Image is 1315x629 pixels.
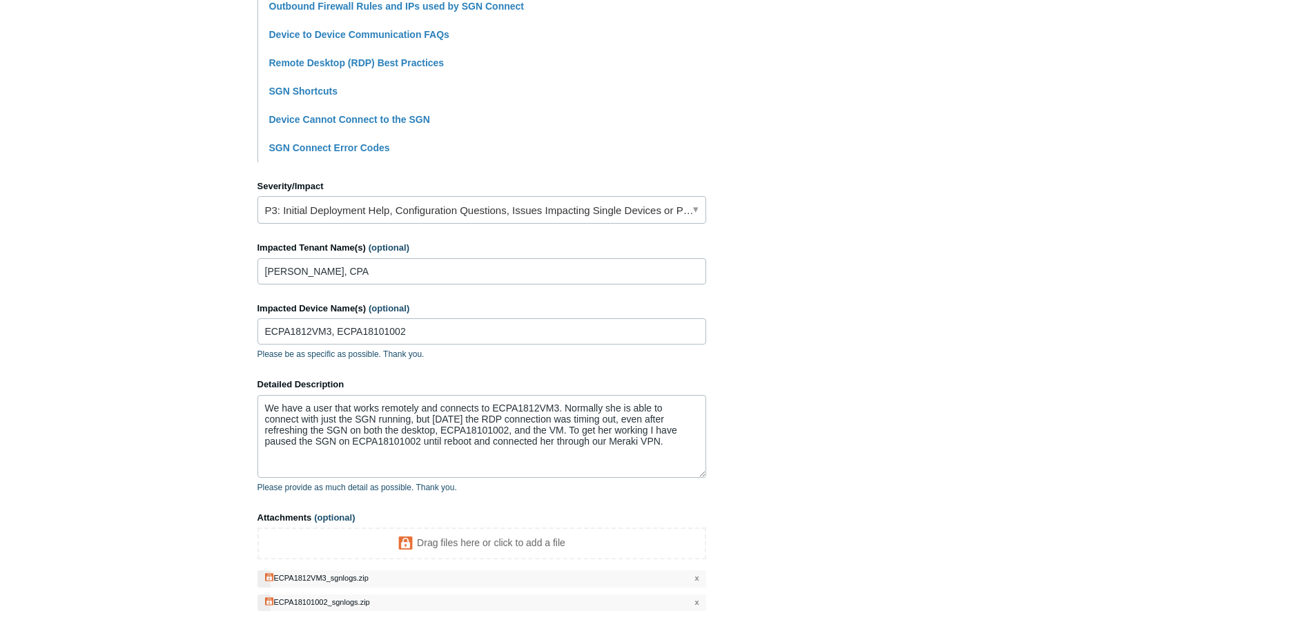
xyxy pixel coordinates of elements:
[257,241,706,255] label: Impacted Tenant Name(s)
[369,242,409,253] span: (optional)
[257,481,706,494] p: Please provide as much detail as possible. Thank you.
[269,29,449,40] a: Device to Device Communication FAQs
[274,574,369,582] div: ECPA1812VM3_sgnlogs.zip
[694,572,699,584] span: x
[269,86,338,97] a: SGN Shortcuts
[257,302,706,316] label: Impacted Device Name(s)
[369,303,409,313] span: (optional)
[269,1,525,12] a: Outbound Firewall Rules and IPs used by SGN Connect
[314,512,355,523] span: (optional)
[257,378,706,391] label: Detailed Description
[269,114,430,125] a: Device Cannot Connect to the SGN
[694,597,699,608] span: x
[257,511,706,525] label: Attachments
[257,348,706,360] p: Please be as specific as possible. Thank you.
[257,196,706,224] a: P3: Initial Deployment Help, Configuration Questions, Issues Impacting Single Devices or Past Out...
[257,180,706,193] label: Severity/Impact
[269,142,390,153] a: SGN Connect Error Codes
[269,57,445,68] a: Remote Desktop (RDP) Best Practices
[274,598,370,606] div: ECPA18101002_sgnlogs.zip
